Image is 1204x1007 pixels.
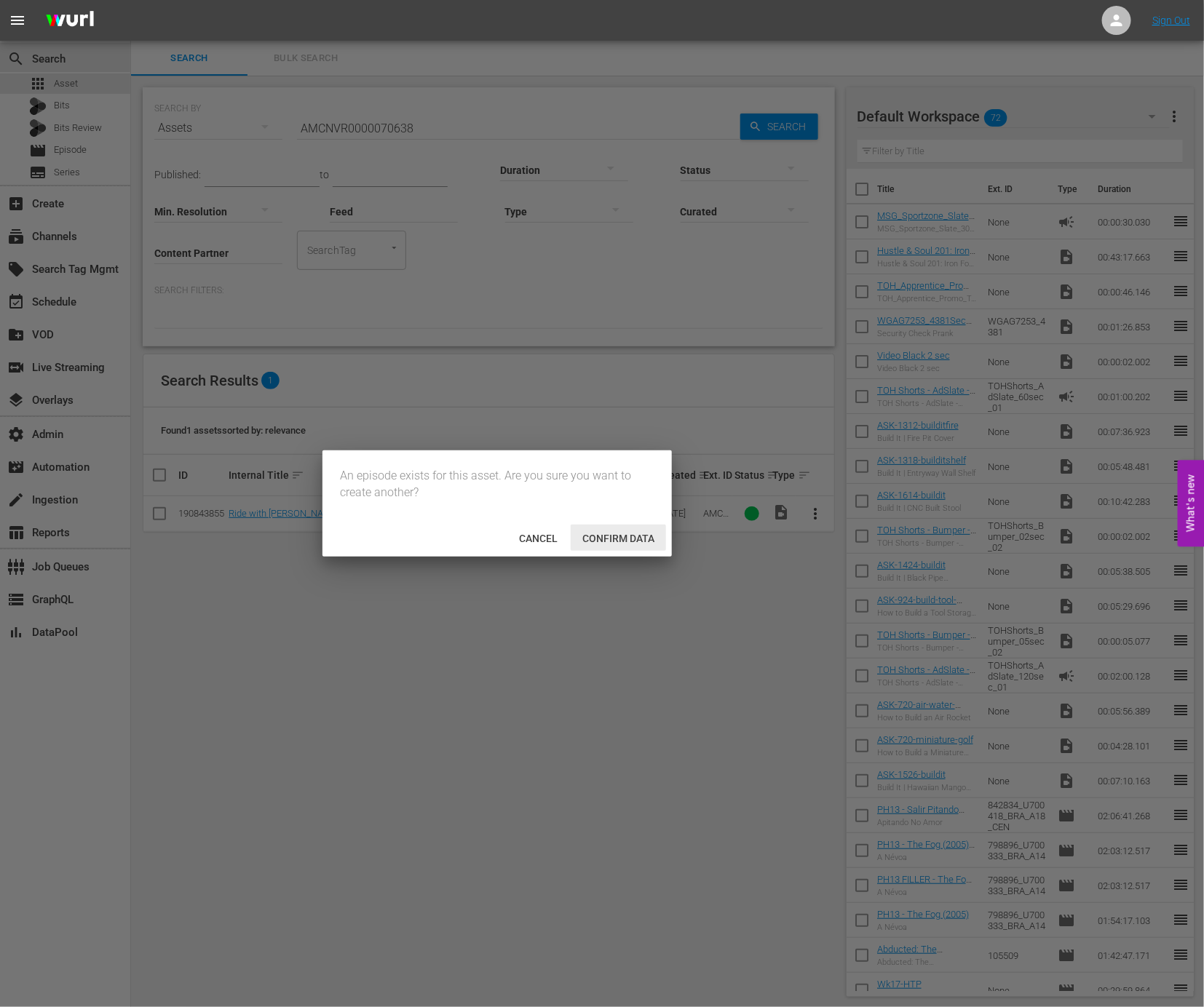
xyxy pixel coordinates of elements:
[507,525,571,551] button: Cancel
[35,4,105,38] img: ans4CAIJ8jUAAAAAAAAAAAAAAAAAAAAAAAAgQb4GAAAAAAAAAAAAAAAAAAAAAAAAJMjXAAAAAAAAAAAAAAAAAAAAAAAAgAT5G...
[571,525,666,551] button: Confirm data
[322,450,672,519] div: An episode exists for this asset. Are you sure you want to create another?
[9,12,26,29] span: menu
[1152,15,1190,26] a: Sign Out
[571,533,666,544] span: Confirm data
[508,533,570,544] span: Cancel
[1178,461,1204,547] button: Open Feedback Widget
